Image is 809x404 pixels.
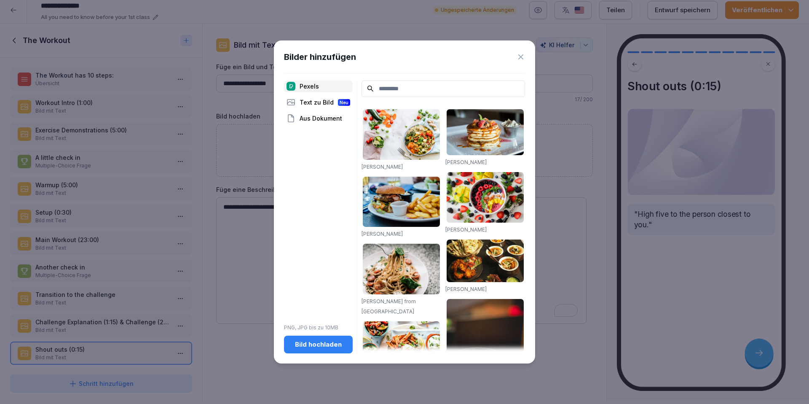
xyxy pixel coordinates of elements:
a: [PERSON_NAME] [362,231,403,237]
div: Aus Dokument [284,113,353,124]
div: Neu [338,99,350,106]
h1: Bilder hinzufügen [284,51,356,63]
button: Bild hochladen [284,336,353,353]
a: [PERSON_NAME] [445,159,487,165]
img: pexels-photo-1099680.jpeg [447,172,524,223]
img: pexels-photo-1640777.jpeg [363,109,440,160]
img: pexels-photo-1640772.jpeg [363,321,440,379]
a: [PERSON_NAME] from [GEOGRAPHIC_DATA] [362,298,416,315]
a: [PERSON_NAME] [445,226,487,233]
img: pexels-photo-376464.jpeg [447,109,524,155]
div: Bild hochladen [291,340,346,349]
a: [PERSON_NAME] [445,286,487,292]
img: pexels.png [287,82,295,91]
img: pexels-photo-1279330.jpeg [363,244,440,294]
a: [PERSON_NAME] [362,164,403,170]
div: Pexels [284,81,353,92]
img: pexels-photo-958545.jpeg [447,240,524,282]
img: pexels-photo-70497.jpeg [363,177,440,227]
p: PNG, JPG bis zu 10MB [284,324,353,331]
div: Text zu Bild [284,97,353,108]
